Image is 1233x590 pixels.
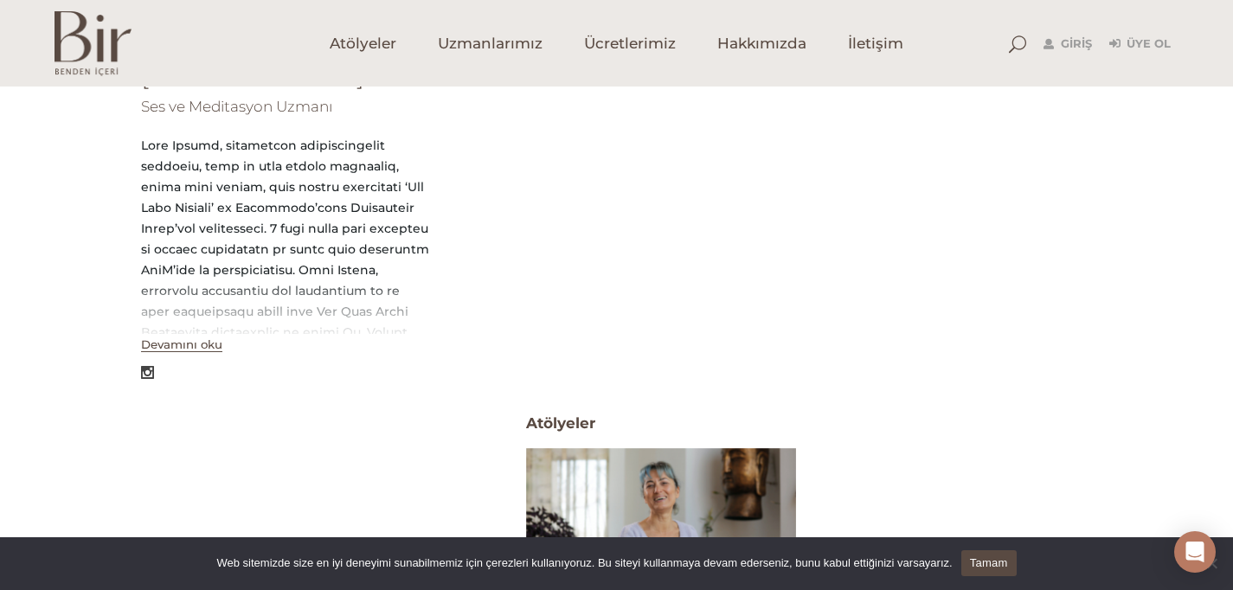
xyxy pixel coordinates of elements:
span: Ses ve Meditasyon Uzmanı [141,98,332,115]
span: Atölyeler [330,34,396,54]
span: Ücretlerimiz [584,34,676,54]
a: Giriş [1044,34,1092,55]
div: Open Intercom Messenger [1174,531,1216,573]
a: Üye Ol [1109,34,1171,55]
h1: [PERSON_NAME] [141,62,431,88]
a: Tamam [961,550,1017,576]
button: Devamını oku [141,337,222,352]
span: Atölyeler [526,383,595,437]
span: Uzmanlarımız [438,34,543,54]
span: Hakkımızda [717,34,806,54]
span: Web sitemizde size en iyi deneyimi sunabilmemiz için çerezleri kullanıyoruz. Bu siteyi kullanmaya... [216,555,952,572]
span: İletişim [848,34,903,54]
